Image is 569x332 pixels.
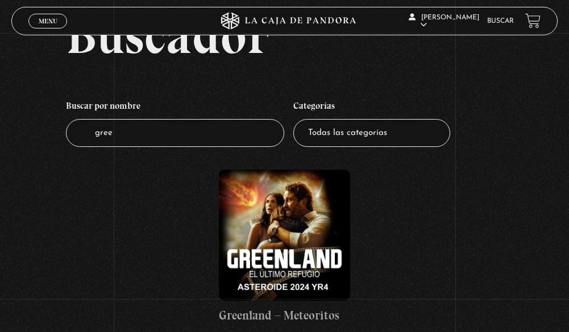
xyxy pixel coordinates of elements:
h4: Categorías [293,95,450,119]
span: Cerrar [35,27,61,35]
span: Menu [39,18,57,24]
h4: Greenland – Meteoritos [219,306,350,325]
h4: Buscar por nombre [66,95,284,119]
h2: Buscador [66,10,558,61]
a: View your shopping cart [525,13,541,28]
a: Buscar [487,18,514,24]
a: Greenland – Meteoritos [219,170,350,325]
span: [PERSON_NAME] [409,14,479,28]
